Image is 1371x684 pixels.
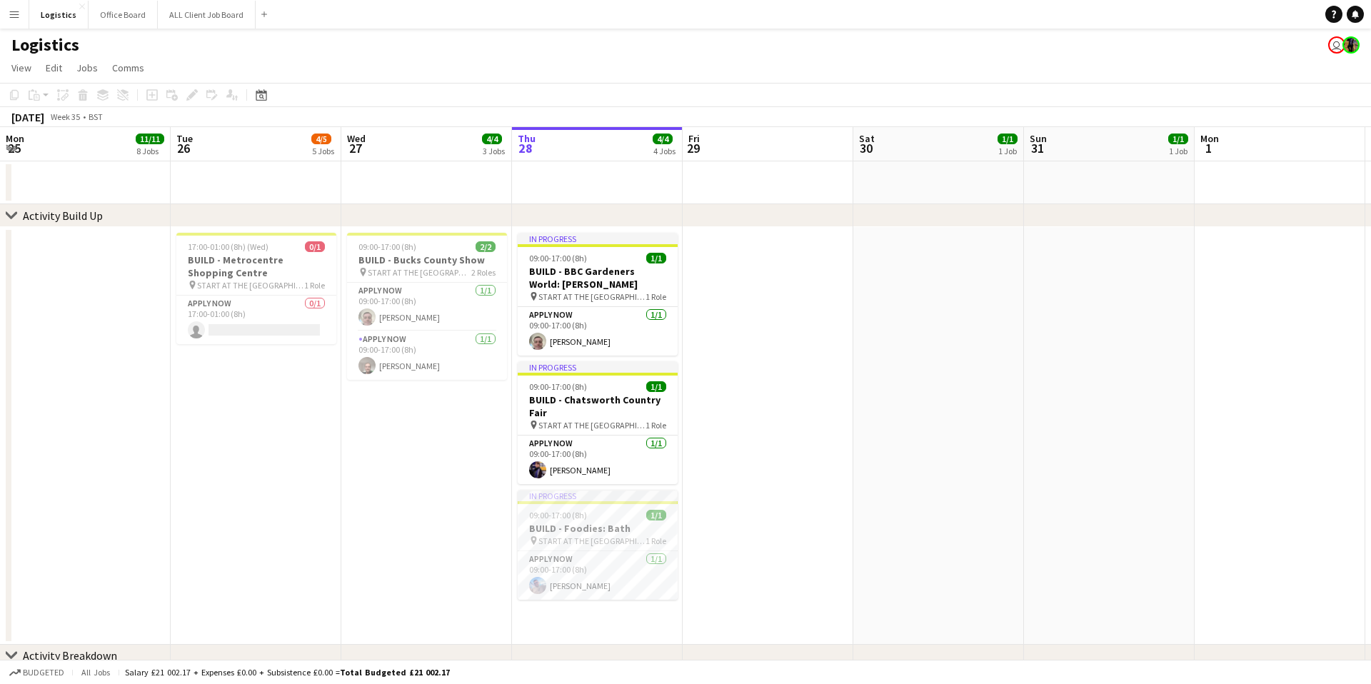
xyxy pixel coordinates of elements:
span: 17:00-01:00 (8h) (Wed) [188,241,268,252]
app-job-card: In progress09:00-17:00 (8h)1/1BUILD - BBC Gardeners World: [PERSON_NAME] START AT THE [GEOGRAPHIC... [518,233,678,356]
h3: BUILD - BBC Gardeners World: [PERSON_NAME] [518,265,678,291]
a: Edit [40,59,68,77]
span: 4/5 [311,134,331,144]
span: 30 [857,140,875,156]
div: 1 Job [1169,146,1187,156]
app-card-role: APPLY NOW1/109:00-17:00 (8h)[PERSON_NAME] [518,307,678,356]
app-card-role: APPLY NOW1/109:00-17:00 (8h)[PERSON_NAME] [518,551,678,600]
span: 1 Role [646,535,666,546]
app-job-card: In progress09:00-17:00 (8h)1/1BUILD - Chatsworth Country Fair START AT THE [GEOGRAPHIC_DATA]1 Rol... [518,361,678,484]
span: 2 Roles [471,267,496,278]
div: BST [89,111,103,122]
button: Office Board [89,1,158,29]
button: Logistics [29,1,89,29]
span: START AT THE [GEOGRAPHIC_DATA] [538,291,646,302]
span: Sat [859,132,875,145]
div: 3 Jobs [483,146,505,156]
app-card-role: APPLY NOW0/117:00-01:00 (8h) [176,296,336,344]
div: 4 Jobs [653,146,676,156]
a: View [6,59,37,77]
span: Wed [347,132,366,145]
app-card-role: APPLY NOW1/109:00-17:00 (8h)[PERSON_NAME] [347,283,507,331]
span: 1 Role [304,280,325,291]
span: 2/2 [476,241,496,252]
div: 1 Job [998,146,1017,156]
span: 09:00-17:00 (8h) [529,253,587,263]
button: Budgeted [7,665,66,680]
span: 28 [516,140,536,156]
div: Activity Build Up [23,208,103,223]
span: 1 Role [646,420,666,431]
h1: Logistics [11,34,79,56]
span: START AT THE [GEOGRAPHIC_DATA] [538,420,646,431]
span: 1/1 [1168,134,1188,144]
span: 09:00-17:00 (8h) [529,381,587,392]
div: 5 Jobs [312,146,334,156]
span: 25 [4,140,24,156]
app-user-avatar: Julie Renhard Gray [1328,36,1345,54]
h3: BUILD - Chatsworth Country Fair [518,393,678,419]
button: ALL Client Job Board [158,1,256,29]
span: Sun [1030,132,1047,145]
div: Salary £21 002.17 + Expenses £0.00 + Subsistence £0.00 = [125,667,450,678]
div: In progress [518,233,678,244]
span: 11/11 [136,134,164,144]
app-job-card: In progress09:00-17:00 (8h)1/1BUILD - Foodies: Bath START AT THE [GEOGRAPHIC_DATA]1 RoleAPPLY NOW... [518,490,678,600]
span: START AT THE [GEOGRAPHIC_DATA] [368,267,471,278]
app-user-avatar: Desiree Ramsey [1342,36,1360,54]
span: START AT THE [GEOGRAPHIC_DATA] [538,535,646,546]
app-card-role: APPLY NOW1/109:00-17:00 (8h)[PERSON_NAME] [518,436,678,484]
div: In progress [518,361,678,373]
a: Comms [106,59,150,77]
span: 4/4 [482,134,502,144]
span: Week 35 [47,111,83,122]
span: Mon [6,132,24,145]
span: Fri [688,132,700,145]
span: 1/1 [646,381,666,392]
span: Tue [176,132,193,145]
span: Edit [46,61,62,74]
span: Comms [112,61,144,74]
span: View [11,61,31,74]
a: Jobs [71,59,104,77]
app-card-role: APPLY NOW1/109:00-17:00 (8h)[PERSON_NAME] [347,331,507,380]
h3: BUILD - Foodies: Bath [518,522,678,535]
div: 8 Jobs [136,146,164,156]
span: 29 [686,140,700,156]
span: 31 [1028,140,1047,156]
span: 4/4 [653,134,673,144]
h3: BUILD - Bucks County Show [347,253,507,266]
span: 1/1 [646,253,666,263]
span: 1 Role [646,291,666,302]
span: 09:00-17:00 (8h) [358,241,416,252]
h3: BUILD - Metrocentre Shopping Centre [176,253,336,279]
app-job-card: 17:00-01:00 (8h) (Wed)0/1BUILD - Metrocentre Shopping Centre START AT THE [GEOGRAPHIC_DATA]1 Role... [176,233,336,344]
span: 26 [174,140,193,156]
div: In progress [518,490,678,501]
span: 0/1 [305,241,325,252]
span: 1 [1198,140,1219,156]
span: Jobs [76,61,98,74]
div: [DATE] [11,110,44,124]
span: Mon [1200,132,1219,145]
span: 1/1 [998,134,1018,144]
span: Budgeted [23,668,64,678]
div: Activity Breakdown [23,648,117,663]
span: 27 [345,140,366,156]
span: Thu [518,132,536,145]
span: All jobs [79,667,113,678]
span: 1/1 [646,510,666,520]
span: Total Budgeted £21 002.17 [340,667,450,678]
span: START AT THE [GEOGRAPHIC_DATA] [197,280,304,291]
span: 09:00-17:00 (8h) [529,510,587,520]
app-job-card: 09:00-17:00 (8h)2/2BUILD - Bucks County Show START AT THE [GEOGRAPHIC_DATA]2 RolesAPPLY NOW1/109:... [347,233,507,380]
